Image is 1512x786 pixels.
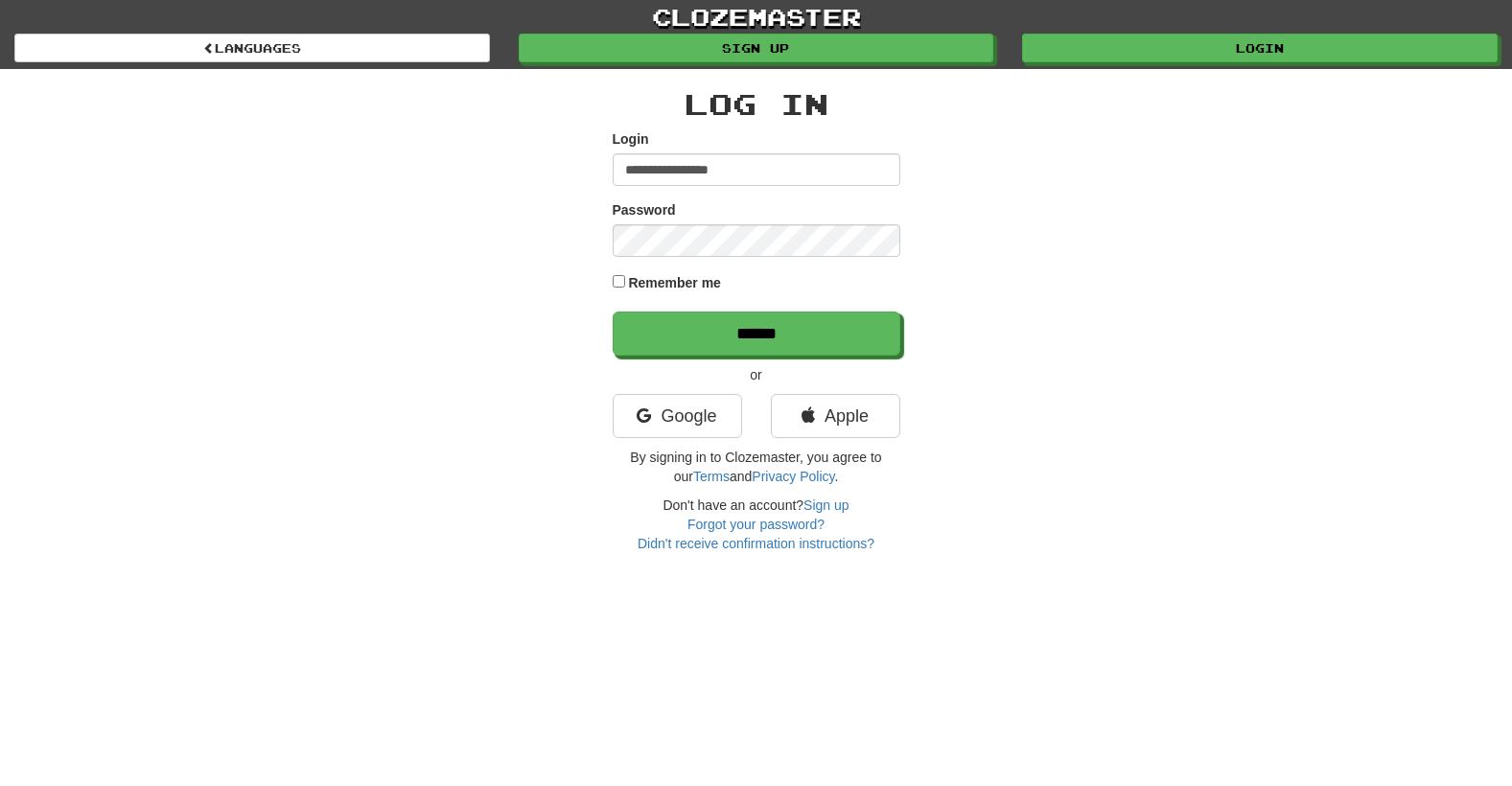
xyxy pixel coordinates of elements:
a: Forgot your password? [687,517,825,532]
div: Don't have an account? [613,496,900,553]
a: Didn't receive confirmation instructions? [638,536,874,551]
a: Languages [14,34,490,62]
a: Terms [693,469,730,484]
label: Remember me [628,273,721,292]
label: Password [613,200,676,220]
a: Login [1022,34,1498,62]
a: Privacy Policy [752,469,834,484]
p: or [613,365,900,384]
a: Google [613,394,742,438]
a: Sign up [519,34,994,62]
a: Apple [771,394,900,438]
a: Sign up [803,497,849,513]
p: By signing in to Clozemaster, you agree to our and . [613,448,900,486]
label: Login [613,129,649,149]
h2: Log In [613,88,900,120]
